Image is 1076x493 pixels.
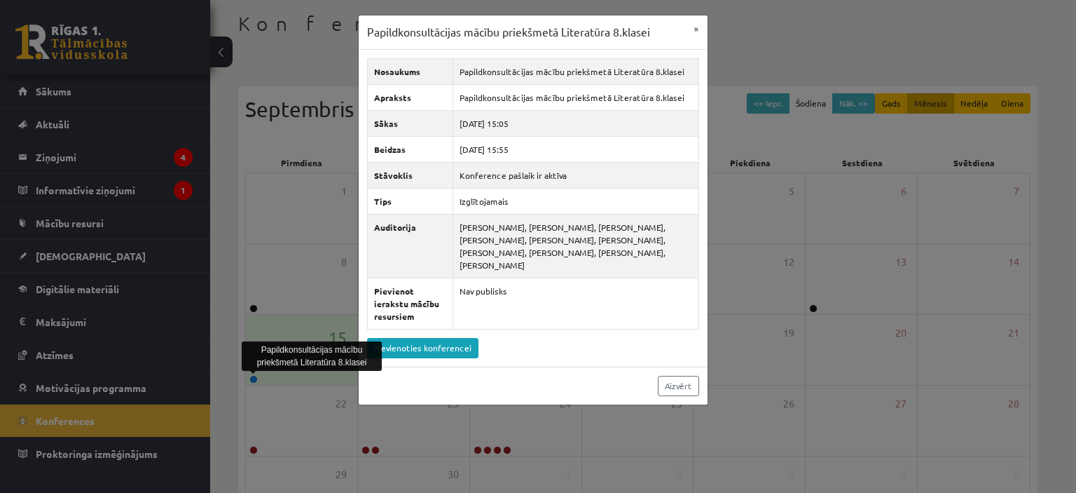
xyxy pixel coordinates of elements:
[367,24,650,41] h3: Papildkonsultācijas mācību priekšmetā Literatūra 8.klasei
[242,342,382,371] div: Papildkonsultācijas mācību priekšmetā Literatūra 8.klasei
[658,376,699,396] a: Aizvērt
[367,58,453,84] th: Nosaukums
[367,338,478,358] a: Pievienoties konferencei
[453,162,698,188] td: Konference pašlaik ir aktīva
[453,136,698,162] td: [DATE] 15:55
[367,110,453,136] th: Sākas
[453,58,698,84] td: Papildkonsultācijas mācību priekšmetā Literatūra 8.klasei
[367,136,453,162] th: Beidzas
[367,278,453,329] th: Pievienot ierakstu mācību resursiem
[367,84,453,110] th: Apraksts
[453,110,698,136] td: [DATE] 15:05
[367,214,453,278] th: Auditorija
[453,84,698,110] td: Papildkonsultācijas mācību priekšmetā Literatūra 8.klasei
[367,188,453,214] th: Tips
[453,188,698,214] td: Izglītojamais
[367,162,453,188] th: Stāvoklis
[453,214,698,278] td: [PERSON_NAME], [PERSON_NAME], [PERSON_NAME], [PERSON_NAME], [PERSON_NAME], [PERSON_NAME], [PERSON...
[685,15,708,42] button: ×
[453,278,698,329] td: Nav publisks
